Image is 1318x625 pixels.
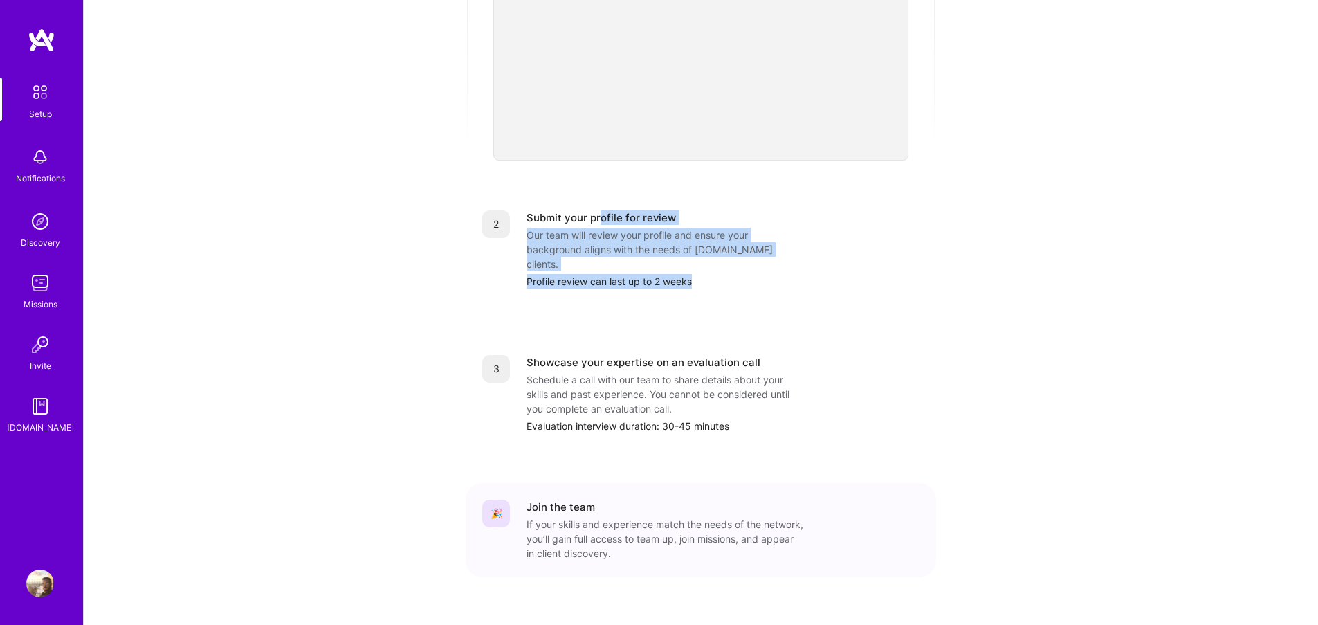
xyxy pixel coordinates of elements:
[527,210,676,225] div: Submit your profile for review
[26,78,55,107] img: setup
[28,28,55,53] img: logo
[527,355,760,370] div: Showcase your expertise on an evaluation call
[26,143,54,171] img: bell
[527,274,919,289] div: Profile review can last up to 2 weeks
[482,500,510,527] div: 🎉
[26,208,54,235] img: discovery
[24,297,57,311] div: Missions
[7,420,74,435] div: [DOMAIN_NAME]
[16,171,65,185] div: Notifications
[26,269,54,297] img: teamwork
[26,331,54,359] img: Invite
[26,392,54,420] img: guide book
[30,359,51,373] div: Invite
[527,228,803,271] div: Our team will review your profile and ensure your background aligns with the needs of [DOMAIN_NAM...
[482,210,510,238] div: 2
[527,500,595,514] div: Join the team
[527,372,803,416] div: Schedule a call with our team to share details about your skills and past experience. You cannot ...
[527,517,803,561] div: If your skills and experience match the needs of the network, you’ll gain full access to team up,...
[29,107,52,121] div: Setup
[21,235,60,250] div: Discovery
[482,355,510,383] div: 3
[527,419,919,433] div: Evaluation interview duration: 30-45 minutes
[23,570,57,597] a: User Avatar
[26,570,54,597] img: User Avatar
